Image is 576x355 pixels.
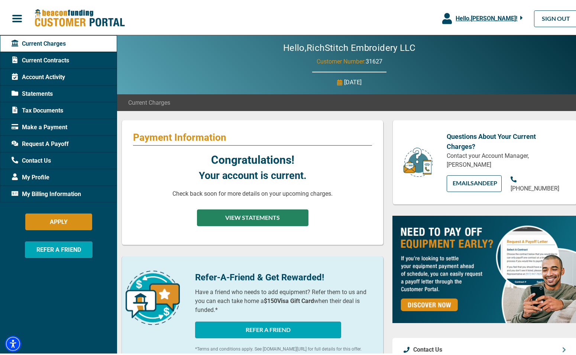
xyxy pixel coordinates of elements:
p: Congratulations! [211,150,294,166]
button: APPLY [25,212,92,228]
span: 31627 [366,56,382,63]
span: My Billing Information [12,188,81,197]
p: Contact your Account Manager, [PERSON_NAME] [447,150,566,167]
p: *Terms and conditions apply. See [DOMAIN_NAME][URL] for full details for this offer. [195,344,372,351]
span: [PHONE_NUMBER] [511,183,559,190]
button: REFER A FRIEND [195,320,341,336]
p: Your account is current. [199,166,307,182]
span: Current Charges [128,97,170,105]
h2: Hello, RichStitch Embroidery LLC [261,41,438,52]
b: $150 Visa Gift Card [264,296,314,303]
span: Make a Payment [12,121,67,130]
div: Accessibility Menu [5,334,21,350]
p: Refer-A-Friend & Get Rewarded! [195,269,372,282]
p: Have a friend who needs to add equipment? Refer them to us and you can each take home a when thei... [195,286,372,313]
span: Current Contracts [12,54,69,63]
img: refer-a-friend-icon.png [126,269,180,323]
a: EMAILSandeep [447,173,502,190]
span: Hello, [PERSON_NAME] ! [456,13,517,20]
p: Payment Information [133,130,372,141]
span: Customer Number: [317,56,366,63]
button: VIEW STATEMENTS [197,208,308,224]
span: Request A Payoff [12,138,69,147]
p: Contact Us [413,343,442,352]
a: [PHONE_NUMBER] [511,173,566,191]
span: Tax Documents [12,104,63,113]
span: Contact Us [12,154,51,163]
span: Account Activity [12,71,65,80]
span: Current Charges [12,38,66,46]
span: My Profile [12,171,49,180]
p: Check back soon for more details on your upcoming charges. [172,188,333,196]
img: Beacon Funding Customer Portal Logo [34,7,125,26]
p: Questions About Your Current Charges? [447,130,566,150]
button: REFER A FRIEND [25,240,93,256]
img: customer-service.png [401,145,435,176]
span: Statements [12,88,53,97]
p: [DATE] [344,76,362,85]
